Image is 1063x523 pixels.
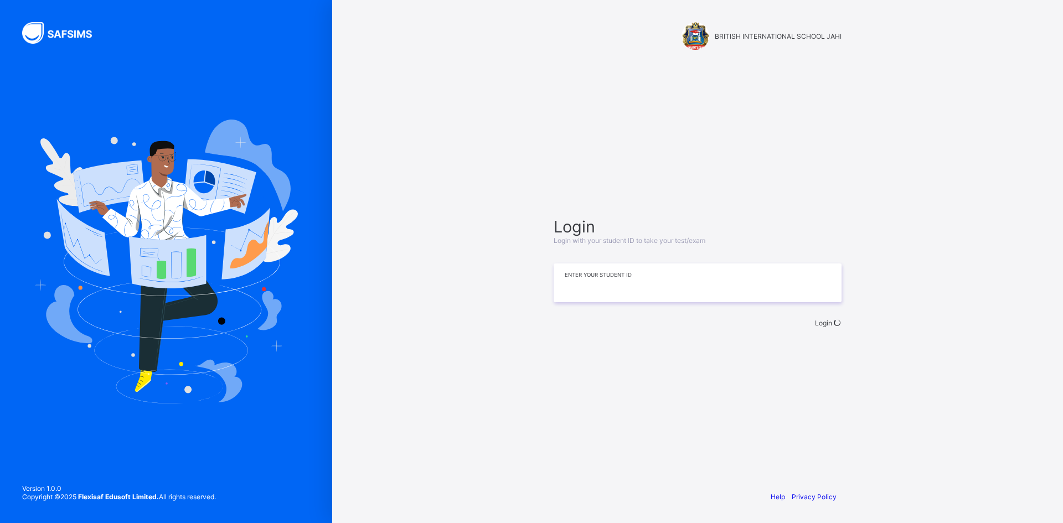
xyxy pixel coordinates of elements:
[22,22,105,44] img: SAFSIMS Logo
[22,493,216,501] span: Copyright © 2025 All rights reserved.
[78,493,159,501] strong: Flexisaf Edusoft Limited.
[715,32,842,40] span: BRITISH INTERNATIONAL SCHOOL JAHI
[771,493,785,501] a: Help
[815,319,832,327] span: Login
[22,484,216,493] span: Version 1.0.0
[34,120,298,403] img: Hero Image
[792,493,837,501] a: Privacy Policy
[554,236,705,245] span: Login with your student ID to take your test/exam
[554,217,842,236] span: Login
